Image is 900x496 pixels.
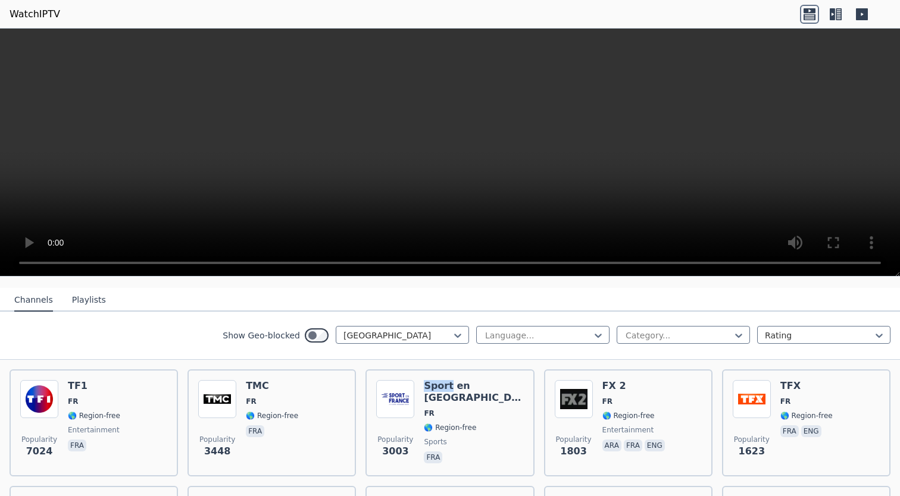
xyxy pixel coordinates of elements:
span: Popularity [734,435,770,444]
label: Show Geo-blocked [223,329,300,341]
span: Popularity [377,435,413,444]
h6: FX 2 [602,380,667,392]
span: Popularity [556,435,592,444]
img: TF1 [20,380,58,418]
span: 🌎 Region-free [780,411,833,420]
h6: TFX [780,380,833,392]
h6: TF1 [68,380,120,392]
img: FX 2 [555,380,593,418]
span: entertainment [68,425,120,435]
p: eng [801,425,821,437]
span: 🌎 Region-free [246,411,298,420]
span: FR [246,397,256,406]
h6: Sport en [GEOGRAPHIC_DATA] [424,380,523,404]
span: 🌎 Region-free [424,423,476,432]
p: eng [645,440,665,451]
span: 3003 [382,444,409,459]
span: 3448 [204,444,231,459]
img: TFX [733,380,771,418]
button: Playlists [72,289,106,312]
span: sports [424,437,446,447]
span: FR [424,409,434,418]
span: 7024 [26,444,53,459]
button: Channels [14,289,53,312]
span: 🌎 Region-free [68,411,120,420]
span: FR [602,397,612,406]
span: 1623 [739,444,765,459]
span: Popularity [21,435,57,444]
img: Sport en France [376,380,414,418]
span: 1803 [560,444,587,459]
p: fra [780,425,799,437]
p: fra [424,451,442,463]
p: fra [68,440,86,451]
span: FR [780,397,790,406]
span: 🌎 Region-free [602,411,655,420]
span: FR [68,397,78,406]
img: TMC [198,380,236,418]
p: ara [602,440,621,451]
span: Popularity [199,435,235,444]
p: fra [246,425,264,437]
p: fra [624,440,642,451]
span: entertainment [602,425,654,435]
a: WatchIPTV [10,7,60,21]
h6: TMC [246,380,298,392]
